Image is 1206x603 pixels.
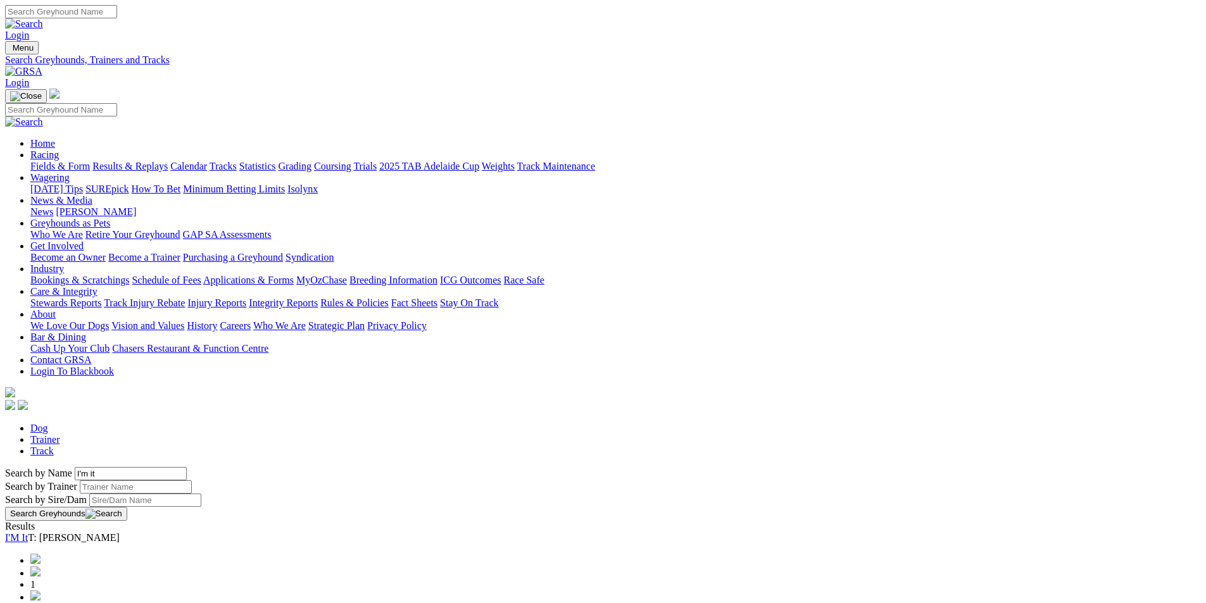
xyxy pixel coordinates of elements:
[30,275,129,285] a: Bookings & Scratchings
[30,206,1201,218] div: News & Media
[296,275,347,285] a: MyOzChase
[80,480,192,494] input: Search by Trainer name
[5,532,28,543] a: I'M It
[30,195,92,206] a: News & Media
[308,320,365,331] a: Strategic Plan
[85,229,180,240] a: Retire Your Greyhound
[517,161,595,171] a: Track Maintenance
[239,161,276,171] a: Statistics
[108,252,180,263] a: Become a Trainer
[30,366,114,376] a: Login To Blackbook
[210,161,237,171] a: Tracks
[30,252,1201,263] div: Get Involved
[10,91,42,101] img: Close
[367,320,427,331] a: Privacy Policy
[203,275,294,285] a: Applications & Forms
[183,229,272,240] a: GAP SA Assessments
[30,275,1201,286] div: Industry
[249,297,318,308] a: Integrity Reports
[170,161,207,171] a: Calendar
[187,297,246,308] a: Injury Reports
[30,229,83,240] a: Who We Are
[5,532,1201,544] div: T: [PERSON_NAME]
[132,275,201,285] a: Schedule of Fees
[440,297,498,308] a: Stay On Track
[30,161,90,171] a: Fields & Form
[320,297,389,308] a: Rules & Policies
[353,161,377,171] a: Trials
[30,309,56,320] a: About
[5,387,15,397] img: logo-grsa-white.png
[89,494,201,507] input: Search by Sire/Dam name
[30,229,1201,240] div: Greyhounds as Pets
[379,161,479,171] a: 2025 TAB Adelaide Cup
[30,434,60,445] a: Trainer
[92,161,168,171] a: Results & Replays
[30,252,106,263] a: Become an Owner
[30,343,110,354] a: Cash Up Your Club
[279,161,311,171] a: Grading
[183,252,283,263] a: Purchasing a Greyhound
[30,263,64,274] a: Industry
[5,521,1201,532] div: Results
[30,297,1201,309] div: Care & Integrity
[85,183,129,194] a: SUREpick
[30,172,70,183] a: Wagering
[30,354,91,365] a: Contact GRSA
[349,275,437,285] a: Breeding Information
[503,275,544,285] a: Race Safe
[30,149,59,160] a: Racing
[111,320,184,331] a: Vision and Values
[286,252,334,263] a: Syndication
[49,89,60,99] img: logo-grsa-white.png
[30,206,53,217] a: News
[30,566,41,576] img: chevron-left-pager-blue.svg
[132,183,181,194] a: How To Bet
[391,297,437,308] a: Fact Sheets
[30,332,86,342] a: Bar & Dining
[5,103,117,116] input: Search
[112,343,268,354] a: Chasers Restaurant & Function Centre
[75,467,187,480] input: Search by Greyhound name
[30,297,101,308] a: Stewards Reports
[30,423,48,433] a: Dog
[5,89,47,103] button: Toggle navigation
[5,54,1201,66] a: Search Greyhounds, Trainers and Tracks
[30,554,41,564] img: chevrons-left-pager-blue.svg
[30,286,97,297] a: Care & Integrity
[30,218,110,228] a: Greyhounds as Pets
[5,66,42,77] img: GRSA
[104,297,185,308] a: Track Injury Rebate
[18,400,28,410] img: twitter.svg
[5,18,43,30] img: Search
[5,468,72,478] label: Search by Name
[30,320,109,331] a: We Love Our Dogs
[253,320,306,331] a: Who We Are
[5,400,15,410] img: facebook.svg
[440,275,501,285] a: ICG Outcomes
[220,320,251,331] a: Careers
[5,494,87,505] label: Search by Sire/Dam
[30,138,55,149] a: Home
[5,41,39,54] button: Toggle navigation
[30,161,1201,172] div: Racing
[85,509,122,519] img: Search
[187,320,217,331] a: History
[5,507,127,521] button: Search Greyhounds
[30,343,1201,354] div: Bar & Dining
[30,590,41,600] img: chevron-right-pager-blue.svg
[30,183,83,194] a: [DATE] Tips
[5,481,77,492] label: Search by Trainer
[30,320,1201,332] div: About
[30,579,35,590] span: 1
[482,161,515,171] a: Weights
[30,445,54,456] a: Track
[30,183,1201,195] div: Wagering
[5,5,117,18] input: Search
[5,116,43,128] img: Search
[183,183,285,194] a: Minimum Betting Limits
[5,30,29,40] a: Login
[314,161,351,171] a: Coursing
[56,206,136,217] a: [PERSON_NAME]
